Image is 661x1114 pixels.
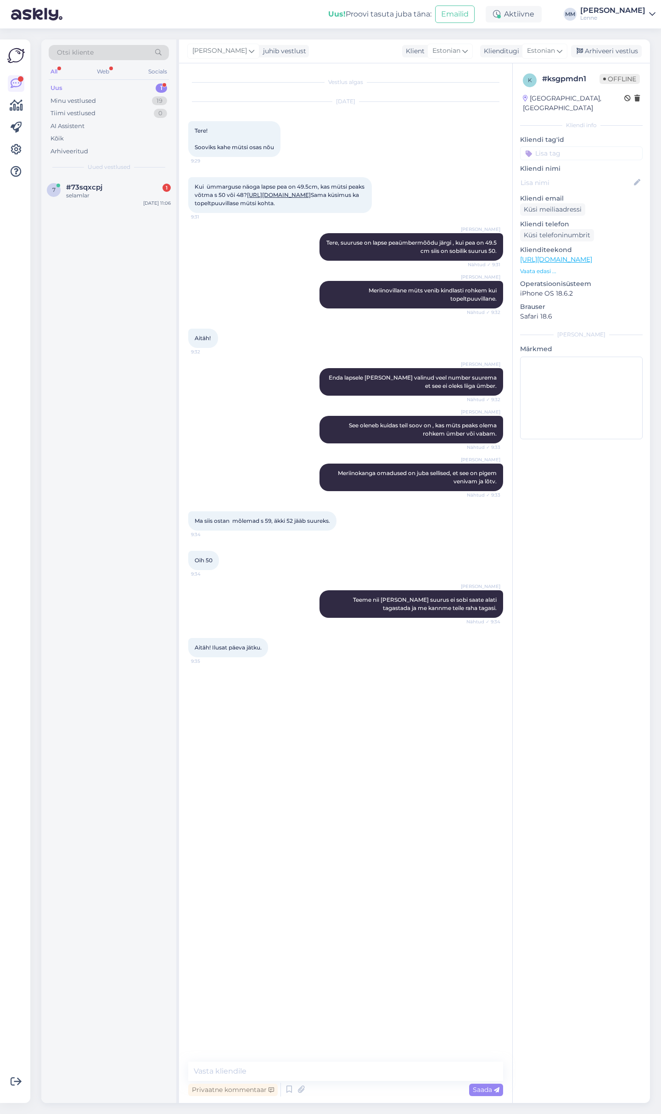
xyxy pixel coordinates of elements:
div: Arhiveeri vestlus [571,45,642,57]
span: Tere, suuruse on lapse peaümbermõõdu järgi , kui pea on 49.5 cm siis on sobilik suurus 50. [326,239,498,254]
span: Estonian [527,46,555,56]
a: [PERSON_NAME]Lenne [580,7,655,22]
div: [DATE] 11:06 [143,200,171,207]
p: Märkmed [520,344,643,354]
div: 0 [154,109,167,118]
span: Otsi kliente [57,48,94,57]
span: #73sqxcpj [66,183,102,191]
span: Meriinovillane müts venib kindlasti rohkem kui topeltpuuvillane. [369,287,498,302]
p: Vaata edasi ... [520,267,643,275]
p: Kliendi telefon [520,219,643,229]
span: Oih 50 [195,557,213,564]
span: [PERSON_NAME] [461,226,500,233]
div: selamlar [66,191,171,200]
div: Aktiivne [486,6,542,22]
span: Nähtud ✓ 9:34 [466,618,500,625]
img: Askly Logo [7,47,25,64]
div: Proovi tasuta juba täna: [328,9,431,20]
div: 1 [156,84,167,93]
span: Saada [473,1086,499,1094]
a: [URL][DOMAIN_NAME] [247,191,311,198]
span: 7 [52,186,56,193]
div: [PERSON_NAME] [580,7,645,14]
span: Offline [599,74,640,84]
p: iPhone OS 18.6.2 [520,289,643,298]
div: Uus [50,84,62,93]
p: Brauser [520,302,643,312]
div: Kõik [50,134,64,143]
span: [PERSON_NAME] [192,46,247,56]
span: Estonian [432,46,460,56]
p: Safari 18.6 [520,312,643,321]
div: Socials [146,66,169,78]
span: Enda lapsele [PERSON_NAME] valinud veel number suurema et see ei oleks liiga ümber. [329,374,498,389]
input: Lisa tag [520,146,643,160]
span: 9:35 [191,658,225,665]
span: k [528,77,532,84]
div: [DATE] [188,97,503,106]
span: 9:29 [191,157,225,164]
div: Privaatne kommentaar [188,1084,278,1096]
span: Ma siis ostan mõlemad s 59, äkki 52 jääb suureks. [195,517,330,524]
div: Klient [402,46,425,56]
span: Teeme nii [PERSON_NAME] suurus ei sobi saate alati tagastada ja me kannme teile raha tagasi. [353,596,498,611]
div: Arhiveeritud [50,147,88,156]
span: 9:34 [191,571,225,577]
p: Klienditeekond [520,245,643,255]
span: 9:34 [191,531,225,538]
span: Tere! Sooviks kahe mütsi osas nõu [195,127,274,151]
div: Minu vestlused [50,96,96,106]
span: [PERSON_NAME] [461,583,500,590]
div: AI Assistent [50,122,84,131]
div: MM [564,8,577,21]
div: 19 [152,96,167,106]
div: Lenne [580,14,645,22]
span: Nähtud ✓ 9:32 [466,309,500,316]
span: See oleneb kuidas teil soov on , kas müts peaks olema rohkem ümber või vabam. [349,422,498,437]
span: [PERSON_NAME] [461,274,500,280]
span: 9:31 [191,213,225,220]
p: Kliendi email [520,194,643,203]
div: Kliendi info [520,121,643,129]
div: [GEOGRAPHIC_DATA], [GEOGRAPHIC_DATA] [523,94,624,113]
div: Vestlus algas [188,78,503,86]
div: 1 [162,184,171,192]
span: Aitäh! Ilusat päeva jätku. [195,644,262,651]
span: [PERSON_NAME] [461,456,500,463]
span: [PERSON_NAME] [461,361,500,368]
button: Emailid [435,6,475,23]
span: Kui ümmarguse näoga lapse pea on 49.5cm, kas mütsi peaks võtma s 50 või 48? Sama küsimus ka topel... [195,183,366,207]
div: Web [95,66,111,78]
div: # ksgpmdn1 [542,73,599,84]
span: Nähtud ✓ 9:33 [466,444,500,451]
span: Aitäh! [195,335,211,341]
div: All [49,66,59,78]
div: juhib vestlust [259,46,306,56]
span: [PERSON_NAME] [461,409,500,415]
input: Lisa nimi [521,178,632,188]
span: Uued vestlused [88,163,130,171]
p: Kliendi tag'id [520,135,643,145]
span: Nähtud ✓ 9:33 [466,492,500,498]
span: Meriinokanga omadused on juba sellised, et see on pigem venivam ja lõtv. [338,470,498,485]
a: [URL][DOMAIN_NAME] [520,255,592,263]
div: Küsi telefoninumbrit [520,229,594,241]
span: Nähtud ✓ 9:32 [466,396,500,403]
p: Operatsioonisüsteem [520,279,643,289]
span: Nähtud ✓ 9:31 [466,261,500,268]
b: Uus! [328,10,346,18]
span: 9:32 [191,348,225,355]
div: Tiimi vestlused [50,109,95,118]
div: [PERSON_NAME] [520,330,643,339]
p: Kliendi nimi [520,164,643,174]
div: Küsi meiliaadressi [520,203,585,216]
div: Klienditugi [480,46,519,56]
